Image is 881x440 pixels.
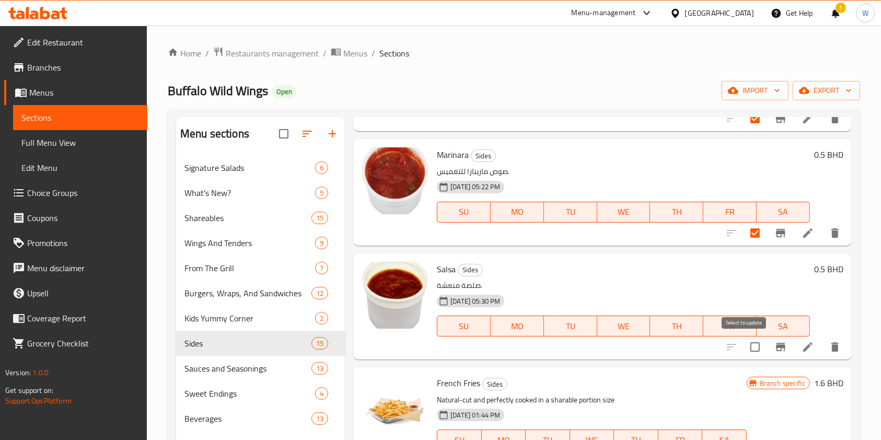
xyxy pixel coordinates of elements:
[27,61,139,74] span: Branches
[184,412,311,425] span: Beverages
[295,121,320,146] span: Sort sections
[379,47,409,60] span: Sections
[184,161,315,174] span: Signature Salads
[312,213,328,223] span: 15
[272,86,296,98] div: Open
[13,130,147,155] a: Full Menu View
[814,262,843,276] h6: 0.5 BHD
[442,319,486,334] span: SU
[184,312,315,325] span: Kids Yummy Corner
[176,381,345,406] div: Sweet Endings4
[315,387,328,400] div: items
[184,337,311,350] span: Sides
[756,378,809,388] span: Branch specific
[4,230,147,256] a: Promotions
[722,81,789,100] button: import
[176,281,345,306] div: Burgers, Wraps, And Sandwiches12
[597,316,651,337] button: WE
[184,262,315,274] div: From The Grill
[744,108,766,130] span: Select to update
[176,205,345,230] div: Shareables15
[27,187,139,199] span: Choice Groups
[814,147,843,162] h6: 0.5 BHD
[597,202,651,223] button: WE
[437,147,469,163] span: Marinara
[184,187,315,199] span: What's New?
[654,204,699,219] span: TH
[312,339,328,349] span: 15
[802,227,814,239] a: Edit menu item
[482,378,507,390] div: Sides
[184,287,311,299] span: Burgers, Wraps, And Sandwiches
[316,389,328,399] span: 4
[544,316,597,337] button: TU
[312,364,328,374] span: 13
[316,314,328,323] span: 2
[761,319,806,334] span: SA
[437,165,810,178] p: صوص مارينارا للتغميس.
[316,163,328,173] span: 6
[315,237,328,249] div: items
[802,112,814,125] a: Edit menu item
[176,230,345,256] div: Wings And Tenders9
[471,150,495,162] span: Sides
[4,205,147,230] a: Coupons
[4,331,147,356] a: Grocery Checklist
[176,151,345,435] nav: Menu sections
[437,375,480,391] span: French Fries
[13,155,147,180] a: Edit Menu
[814,376,843,390] h6: 1.6 BHD
[822,221,848,246] button: delete
[362,262,428,329] img: Salsa
[184,387,315,400] span: Sweet Endings
[311,337,328,350] div: items
[315,262,328,274] div: items
[757,202,810,223] button: SA
[471,149,496,162] div: Sides
[315,161,328,174] div: items
[205,47,209,60] li: /
[184,237,315,249] span: Wings And Tenders
[331,47,367,60] a: Menus
[4,30,147,55] a: Edit Restaurant
[27,287,139,299] span: Upsell
[458,264,483,276] div: Sides
[362,147,428,214] img: Marinara
[176,155,345,180] div: Signature Salads6
[311,412,328,425] div: items
[744,222,766,244] span: Select to update
[801,84,852,97] span: export
[548,204,593,219] span: TU
[793,81,860,100] button: export
[822,106,848,131] button: delete
[491,316,544,337] button: MO
[446,182,504,192] span: [DATE] 05:22 PM
[184,212,311,224] span: Shareables
[650,316,703,337] button: TH
[180,126,249,142] h2: Menu sections
[544,202,597,223] button: TU
[27,212,139,224] span: Coupons
[21,136,139,149] span: Full Menu View
[168,47,860,60] nav: breadcrumb
[437,279,810,292] p: صلصة منعشة.
[29,86,139,99] span: Menus
[548,319,593,334] span: TU
[601,319,646,334] span: WE
[4,306,147,331] a: Coverage Report
[27,312,139,325] span: Coverage Report
[5,394,72,408] a: Support.OpsPlatform
[437,393,746,407] p: Natural-cut and perfectly cooked in a sharable portion size
[703,202,757,223] button: FR
[4,80,147,105] a: Menus
[437,261,456,277] span: Salsa
[21,161,139,174] span: Edit Menu
[768,221,793,246] button: Branch-specific-item
[343,47,367,60] span: Menus
[572,7,636,19] div: Menu-management
[316,263,328,273] span: 7
[730,84,780,97] span: import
